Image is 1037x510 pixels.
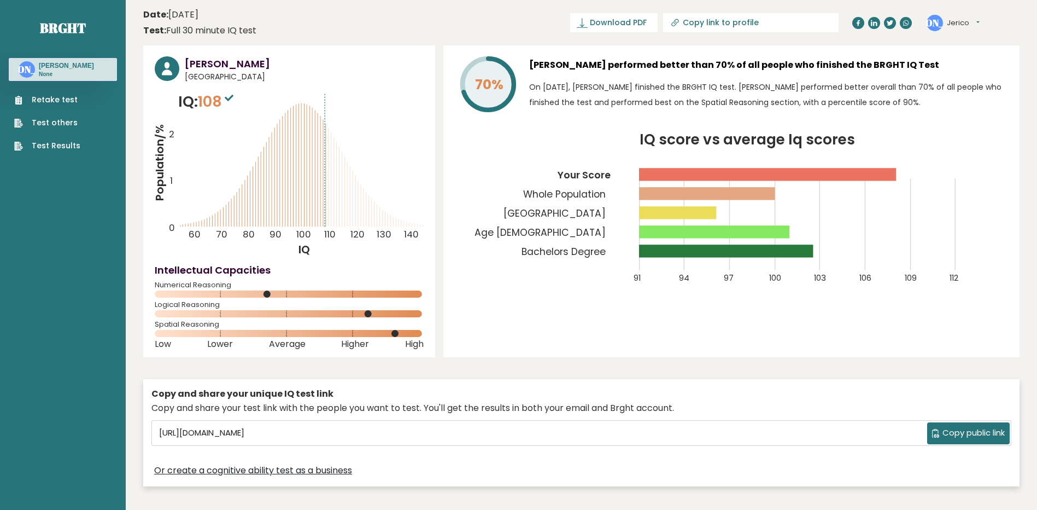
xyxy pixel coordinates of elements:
a: Test others [14,117,80,129]
tspan: IQ [298,242,310,257]
a: Test Results [14,140,80,152]
time: [DATE] [143,8,198,21]
span: Download PDF [590,17,647,28]
tspan: 94 [679,273,689,283]
h4: Intellectual Capacities [155,263,424,277]
tspan: 109 [905,273,917,283]
tspan: Population/% [152,125,167,201]
tspan: 2 [169,127,174,141]
button: Jerico [947,18,980,28]
h3: [PERSON_NAME] [39,61,94,70]
span: 108 [198,91,236,112]
tspan: 70% [475,75,503,94]
div: Full 30 minute IQ test [143,24,256,37]
tspan: 103 [815,273,827,283]
tspan: Whole Population [523,188,606,201]
span: Copy public link [942,427,1005,439]
span: Average [269,342,306,346]
h3: [PERSON_NAME] [185,56,424,71]
a: Download PDF [570,13,658,32]
span: Numerical Reasoning [155,283,424,287]
tspan: 106 [860,273,872,283]
tspan: Your Score [557,169,611,182]
tspan: 100 [296,228,311,241]
tspan: 140 [405,228,419,241]
p: IQ: [178,91,236,113]
tspan: [GEOGRAPHIC_DATA] [503,207,606,220]
tspan: 91 [634,273,641,283]
span: [GEOGRAPHIC_DATA] [185,71,424,83]
tspan: 130 [377,228,392,241]
span: Lower [207,342,233,346]
tspan: 112 [951,273,959,283]
tspan: 100 [770,273,782,283]
tspan: 97 [724,273,734,283]
span: High [405,342,424,346]
button: Copy public link [927,422,1010,444]
tspan: Bachelors Degree [522,245,606,258]
tspan: 60 [189,228,201,241]
span: Spatial Reasoning [155,322,424,327]
tspan: IQ score vs average Iq scores [640,129,856,149]
tspan: 90 [269,228,282,241]
b: Test: [143,24,166,37]
a: Or create a cognitive ability test as a business [154,464,352,477]
tspan: 110 [325,228,336,241]
tspan: 80 [243,228,255,241]
tspan: 0 [169,222,175,235]
text: [PERSON_NAME] [898,16,972,28]
div: Copy and share your unique IQ test link [151,387,1011,401]
a: Brght [40,19,86,37]
tspan: 120 [350,228,365,241]
tspan: Age [DEMOGRAPHIC_DATA] [474,226,606,239]
tspan: 70 [216,228,227,241]
span: Logical Reasoning [155,303,424,307]
p: None [39,71,94,78]
div: Copy and share your test link with the people you want to test. You'll get the results in both yo... [151,402,1011,415]
p: On [DATE], [PERSON_NAME] finished the BRGHT IQ test. [PERSON_NAME] performed better overall than ... [529,79,1008,110]
a: Retake test [14,94,80,106]
b: Date: [143,8,168,21]
tspan: 1 [170,174,173,187]
span: Higher [341,342,369,346]
h3: [PERSON_NAME] performed better than 70% of all people who finished the BRGHT IQ Test [529,56,1008,74]
span: Low [155,342,171,346]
